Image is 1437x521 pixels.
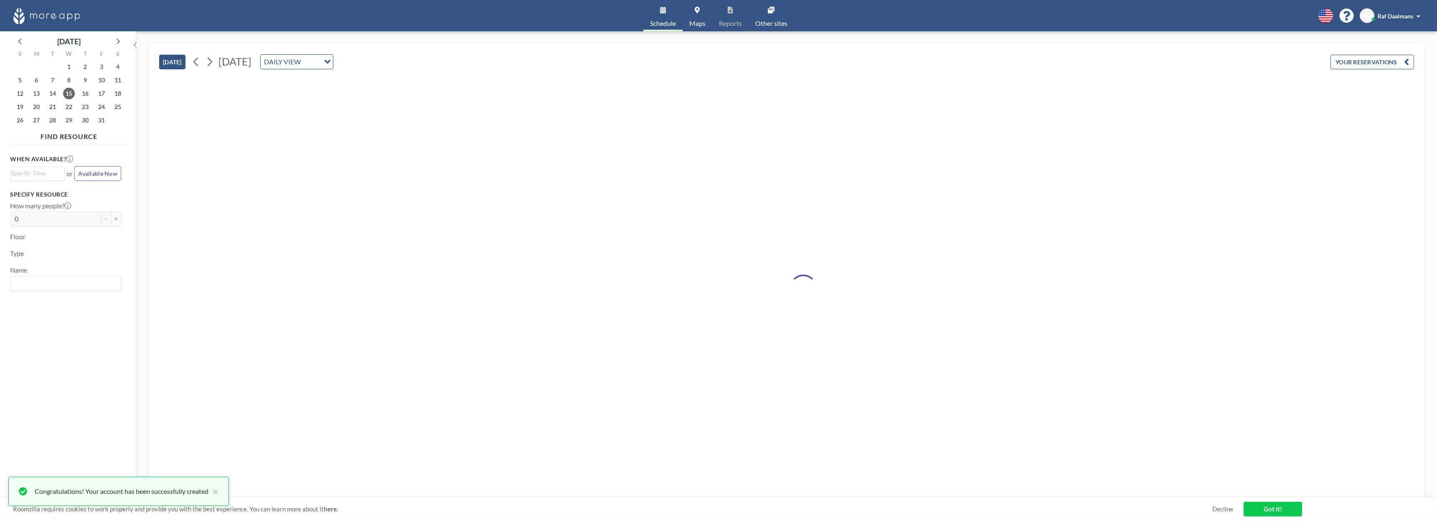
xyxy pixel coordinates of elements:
span: Friday, October 31, 2025 [96,114,107,126]
span: RD [1363,12,1371,20]
span: Other sites [755,20,787,27]
button: YOUR RESERVATIONS [1330,55,1414,69]
span: Thursday, October 2, 2025 [79,61,91,73]
div: M [28,49,45,60]
span: Roomzilla requires cookies to work properly and provide you with the best experience. You can lea... [13,505,1212,513]
div: Congratulations! Your account has been successfully created [35,486,208,496]
label: How many people? [10,202,71,210]
div: T [77,49,93,60]
span: Saturday, October 4, 2025 [112,61,124,73]
span: Wednesday, October 29, 2025 [63,114,75,126]
button: close [208,486,218,496]
a: Got it! [1244,502,1302,516]
span: Monday, October 27, 2025 [30,114,42,126]
span: Friday, October 17, 2025 [96,88,107,99]
div: F [93,49,109,60]
div: Search for option [261,55,333,69]
input: Search for option [303,56,319,67]
span: or [66,169,73,178]
span: DAILY VIEW [262,56,302,67]
div: [DATE] [57,35,81,47]
h4: FIND RESOURCE [10,129,128,141]
span: [DATE] [218,55,251,68]
input: Search for option [11,278,116,289]
span: Saturday, October 11, 2025 [112,74,124,86]
span: Available Now [78,170,117,177]
span: Tuesday, October 7, 2025 [47,74,58,86]
span: Maps [689,20,706,27]
span: Thursday, October 16, 2025 [79,88,91,99]
h3: Specify resource [10,191,121,198]
span: Monday, October 20, 2025 [30,101,42,113]
div: T [45,49,61,60]
div: Search for option [10,276,121,291]
span: Reports [719,20,742,27]
span: Thursday, October 9, 2025 [79,74,91,86]
span: Raf Daalmans [1378,13,1413,20]
button: Available Now [74,166,121,181]
span: Wednesday, October 1, 2025 [63,61,75,73]
button: [DATE] [159,55,185,69]
a: here. [324,505,338,513]
div: Search for option [10,167,64,180]
span: Thursday, October 23, 2025 [79,101,91,113]
div: S [109,49,126,60]
span: Wednesday, October 8, 2025 [63,74,75,86]
span: Monday, October 13, 2025 [30,88,42,99]
label: Floor [10,233,25,241]
span: Thursday, October 30, 2025 [79,114,91,126]
span: Tuesday, October 14, 2025 [47,88,58,99]
button: - [101,212,111,226]
span: Sunday, October 19, 2025 [14,101,26,113]
span: Sunday, October 5, 2025 [14,74,26,86]
span: Saturday, October 18, 2025 [112,88,124,99]
span: Tuesday, October 28, 2025 [47,114,58,126]
label: Name [10,266,27,274]
div: W [61,49,77,60]
span: Tuesday, October 21, 2025 [47,101,58,113]
img: organization-logo [13,8,80,24]
label: Type [10,249,24,258]
a: Decline [1212,505,1233,513]
button: + [111,212,121,226]
div: S [12,49,28,60]
span: Friday, October 24, 2025 [96,101,107,113]
span: Wednesday, October 22, 2025 [63,101,75,113]
span: Friday, October 3, 2025 [96,61,107,73]
input: Search for option [11,169,60,178]
span: Sunday, October 12, 2025 [14,88,26,99]
span: Wednesday, October 15, 2025 [63,88,75,99]
span: Friday, October 10, 2025 [96,74,107,86]
span: Sunday, October 26, 2025 [14,114,26,126]
span: Schedule [650,20,676,27]
span: Saturday, October 25, 2025 [112,101,124,113]
span: Monday, October 6, 2025 [30,74,42,86]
